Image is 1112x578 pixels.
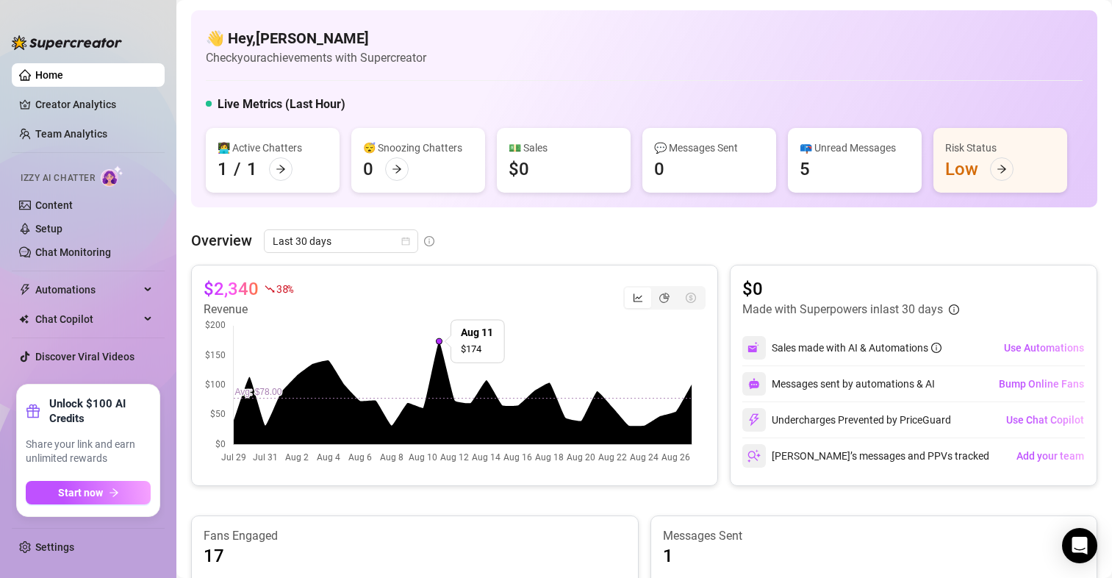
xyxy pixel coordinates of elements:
div: 5 [800,157,810,181]
span: 38 % [276,282,293,296]
article: $2,340 [204,277,259,301]
div: Sales made with AI & Automations [772,340,941,356]
div: Open Intercom Messenger [1062,528,1097,563]
span: Share your link and earn unlimited rewards [26,438,151,466]
a: Team Analytics [35,128,107,140]
div: [PERSON_NAME]’s messages and PPVs tracked [742,444,989,468]
span: fall [265,284,275,294]
img: logo-BBDzfeDw.svg [12,35,122,50]
span: Start now [58,487,103,499]
div: $0 [509,157,529,181]
a: Creator Analytics [35,93,153,116]
img: svg%3e [747,449,761,463]
div: 1 [247,157,257,181]
div: 0 [654,157,664,181]
span: pie-chart [659,293,670,303]
span: arrow-right [109,488,119,498]
a: Settings [35,541,74,553]
img: svg%3e [748,378,760,390]
article: Revenue [204,301,293,318]
span: Use Chat Copilot [1006,414,1084,426]
span: arrow-right [276,164,286,174]
span: arrow-right [997,164,1007,174]
img: AI Chatter [101,165,123,187]
div: 💵 Sales [509,140,619,156]
span: dollar-circle [686,293,696,303]
div: Undercharges Prevented by PriceGuard [742,408,951,432]
div: 😴 Snoozing Chatters [363,140,473,156]
img: svg%3e [747,341,761,354]
span: arrow-right [392,164,402,174]
button: Start nowarrow-right [26,481,151,504]
button: Bump Online Fans [998,372,1085,396]
article: $0 [742,277,959,301]
span: calendar [401,237,410,246]
img: Chat Copilot [19,314,29,324]
button: Use Automations [1003,336,1085,360]
button: Add your team [1016,444,1085,468]
span: info-circle [949,304,959,315]
article: Made with Superpowers in last 30 days [742,301,943,318]
span: Bump Online Fans [999,378,1084,390]
span: Last 30 days [273,230,409,252]
span: gift [26,404,40,418]
span: info-circle [931,343,941,353]
a: Home [35,69,63,81]
article: 1 [663,544,673,568]
a: Chat Monitoring [35,246,111,258]
div: Risk Status [945,140,1055,156]
article: Messages Sent [663,528,1086,544]
a: Setup [35,223,62,235]
button: Use Chat Copilot [1005,408,1085,432]
span: Automations [35,278,140,302]
article: Overview [191,229,252,251]
span: info-circle [424,236,434,246]
div: 0 [363,157,373,181]
h4: 👋 Hey, [PERSON_NAME] [206,28,426,49]
span: Chat Copilot [35,307,140,331]
div: 1 [218,157,228,181]
span: Use Automations [1004,342,1084,354]
h5: Live Metrics (Last Hour) [218,96,345,113]
div: 💬 Messages Sent [654,140,764,156]
span: Add your team [1016,450,1084,462]
a: Discover Viral Videos [35,351,134,363]
strong: Unlock $100 AI Credits [49,396,151,426]
div: segmented control [623,286,706,310]
div: 👩‍💻 Active Chatters [218,140,328,156]
div: 📪 Unread Messages [800,140,910,156]
article: Fans Engaged [204,528,626,544]
img: svg%3e [747,413,761,427]
span: line-chart [633,293,643,303]
article: 17 [204,544,224,568]
span: thunderbolt [19,284,31,296]
span: Izzy AI Chatter [21,171,95,185]
article: Check your achievements with Supercreator [206,49,426,67]
div: Messages sent by automations & AI [742,372,935,396]
a: Content [35,199,73,211]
